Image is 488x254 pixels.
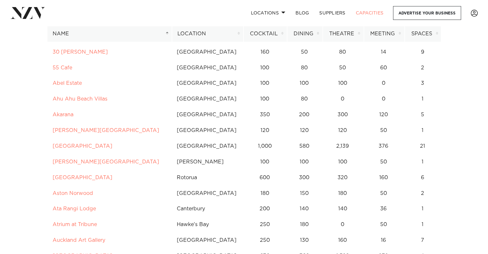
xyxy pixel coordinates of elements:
th: Location: activate to sort column ascending [172,26,244,42]
a: 30 [PERSON_NAME] [53,49,108,55]
td: 1 [404,154,441,170]
td: [GEOGRAPHIC_DATA] [171,75,243,91]
th: Name: activate to sort column descending [47,26,172,42]
td: [GEOGRAPHIC_DATA] [171,60,243,76]
td: 100 [287,75,322,91]
td: 50 [322,60,363,76]
a: Abel Estate [53,81,82,86]
td: 120 [322,123,363,138]
td: 250 [243,217,287,232]
td: 0 [363,75,404,91]
td: 350 [243,107,287,123]
td: [GEOGRAPHIC_DATA] [171,107,243,123]
td: 376 [363,138,404,154]
td: 140 [322,201,363,217]
td: 300 [287,170,322,186]
th: Cocktail: activate to sort column ascending [244,26,287,42]
td: 9 [404,44,441,60]
td: 100 [243,91,287,107]
td: Canterbury [171,201,243,217]
td: [PERSON_NAME] [171,154,243,170]
td: 300 [322,107,363,123]
td: 200 [243,201,287,217]
td: 6 [404,170,441,186]
td: 1,000 [243,138,287,154]
td: 2 [404,60,441,76]
td: 200 [287,107,322,123]
td: [GEOGRAPHIC_DATA] [171,123,243,138]
td: 5 [404,107,441,123]
th: Dining: activate to sort column ascending [287,26,322,42]
a: [GEOGRAPHIC_DATA] [53,175,112,180]
a: Advertise your business [393,6,461,20]
td: 1 [404,91,441,107]
td: 0 [322,91,363,107]
td: Rotorua [171,170,243,186]
a: Ata Rangi Lodge [53,206,96,211]
img: nzv-logo.png [10,7,45,19]
td: 120 [363,107,404,123]
td: 36 [363,201,404,217]
a: Capacities [351,6,389,20]
td: 50 [363,154,404,170]
a: 55 Cafe [53,65,72,70]
td: 3 [404,75,441,91]
td: [GEOGRAPHIC_DATA] [171,44,243,60]
td: [GEOGRAPHIC_DATA] [171,91,243,107]
td: 1 [404,217,441,232]
td: 2,139 [322,138,363,154]
td: 120 [287,123,322,138]
td: 100 [322,154,363,170]
td: 180 [287,217,322,232]
td: 600 [243,170,287,186]
a: [PERSON_NAME][GEOGRAPHIC_DATA] [53,159,159,164]
a: Ahu Ahu Beach Villas [53,96,107,101]
td: 1 [404,201,441,217]
a: Locations [245,6,290,20]
td: [GEOGRAPHIC_DATA] [171,232,243,248]
td: 60 [363,60,404,76]
td: 100 [243,60,287,76]
a: [GEOGRAPHIC_DATA] [53,144,112,149]
a: [PERSON_NAME][GEOGRAPHIC_DATA] [53,128,159,133]
td: 100 [243,154,287,170]
td: 21 [404,138,441,154]
td: 50 [363,123,404,138]
a: SUPPLIERS [314,6,350,20]
td: [GEOGRAPHIC_DATA] [171,138,243,154]
td: 130 [287,232,322,248]
th: Theatre: activate to sort column ascending [323,26,364,42]
a: BLOG [290,6,314,20]
td: 180 [243,186,287,201]
td: 80 [287,91,322,107]
td: 50 [363,217,404,232]
td: 100 [322,75,363,91]
td: 100 [243,75,287,91]
td: Hawke's Bay [171,217,243,232]
a: Atrium at Tribune [53,222,97,227]
td: 100 [287,154,322,170]
td: 50 [363,186,404,201]
th: Spaces: activate to sort column ascending [405,26,441,42]
td: 7 [404,232,441,248]
td: 580 [287,138,322,154]
td: 160 [322,232,363,248]
td: 80 [322,44,363,60]
td: 2 [404,186,441,201]
td: 140 [287,201,322,217]
td: [GEOGRAPHIC_DATA] [171,186,243,201]
td: 50 [287,44,322,60]
td: 80 [287,60,322,76]
td: 160 [363,170,404,186]
th: Meeting: activate to sort column ascending [364,26,405,42]
td: 0 [322,217,363,232]
td: 180 [322,186,363,201]
td: 150 [287,186,322,201]
td: 0 [363,91,404,107]
a: Aston Norwood [53,191,93,196]
a: Akarana [53,112,73,117]
td: 120 [243,123,287,138]
td: 14 [363,44,404,60]
td: 250 [243,232,287,248]
td: 320 [322,170,363,186]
